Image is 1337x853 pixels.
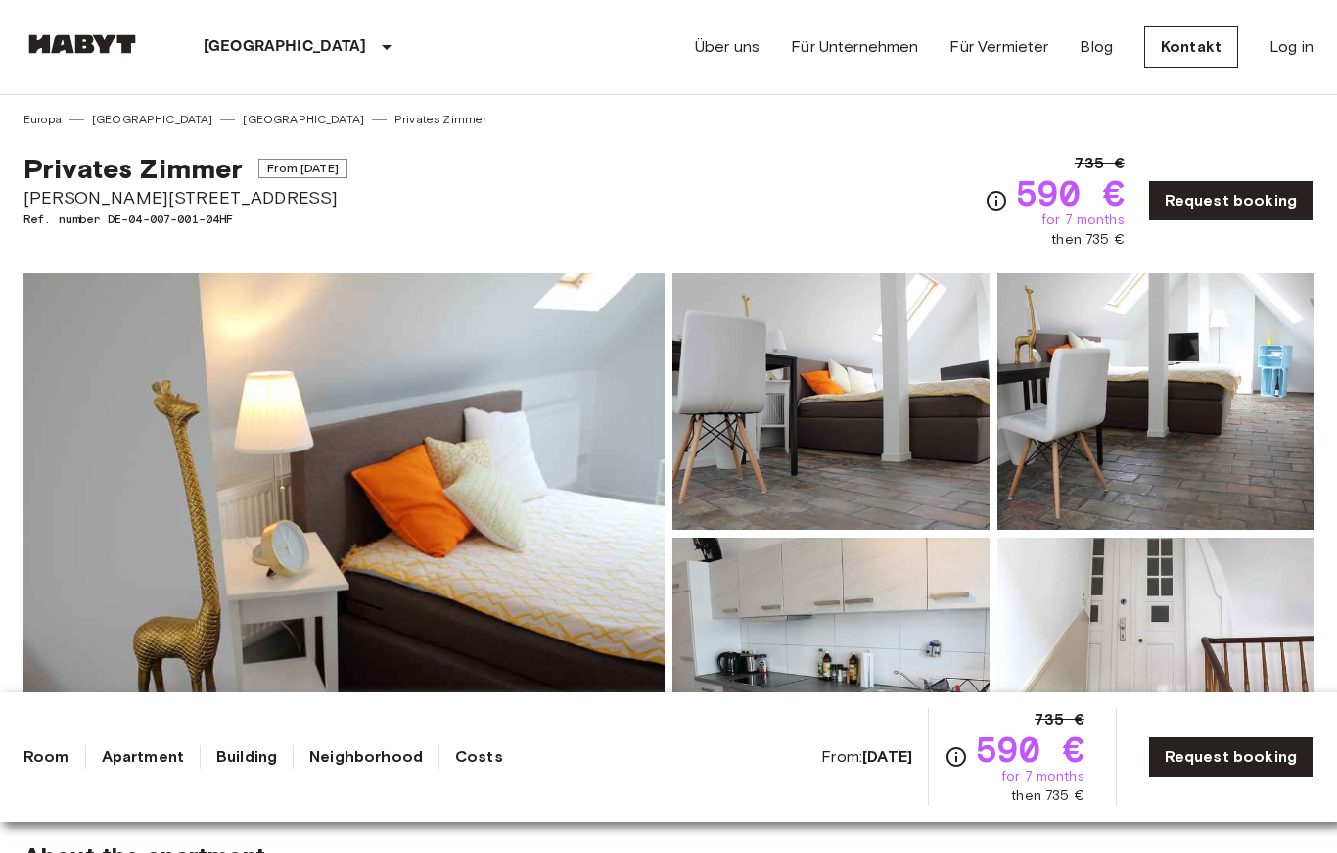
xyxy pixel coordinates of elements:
svg: Check cost overview for full price breakdown. Please note that discounts apply to new joiners onl... [945,745,968,769]
span: From: [821,746,912,768]
a: Request booking [1148,736,1314,778]
span: for 7 months [1041,211,1125,230]
a: Neighborhood [309,745,423,769]
span: From [DATE] [258,159,347,178]
span: 735 € [1035,708,1084,732]
a: Room [23,745,69,769]
a: [GEOGRAPHIC_DATA] [243,111,364,128]
a: Für Unternehmen [791,35,918,59]
a: Über uns [695,35,760,59]
a: Building [216,745,277,769]
a: Apartment [102,745,184,769]
img: Picture of unit DE-04-007-001-04HF [997,273,1314,530]
a: Log in [1269,35,1314,59]
a: Blog [1080,35,1113,59]
span: 735 € [1075,152,1125,175]
p: [GEOGRAPHIC_DATA] [204,35,367,59]
a: Kontakt [1144,26,1238,68]
a: Costs [455,745,503,769]
b: [DATE] [862,747,912,766]
img: Habyt [23,34,141,54]
span: 590 € [976,732,1084,767]
img: Picture of unit DE-04-007-001-04HF [997,538,1314,794]
span: then 735 € [1051,230,1125,250]
span: Privates Zimmer [23,152,243,185]
span: [PERSON_NAME][STREET_ADDRESS] [23,185,347,211]
a: Privates Zimmer [394,111,486,128]
span: 590 € [1016,175,1125,211]
svg: Check cost overview for full price breakdown. Please note that discounts apply to new joiners onl... [985,189,1008,213]
a: [GEOGRAPHIC_DATA] [92,111,213,128]
span: Ref. number DE-04-007-001-04HF [23,211,347,228]
a: Für Vermieter [949,35,1048,59]
span: then 735 € [1011,786,1084,806]
a: Request booking [1148,180,1314,221]
img: Marketing picture of unit DE-04-007-001-04HF [23,273,665,794]
span: for 7 months [1001,767,1084,786]
img: Picture of unit DE-04-007-001-04HF [672,273,990,530]
img: Picture of unit DE-04-007-001-04HF [672,538,990,794]
a: Europa [23,111,62,128]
